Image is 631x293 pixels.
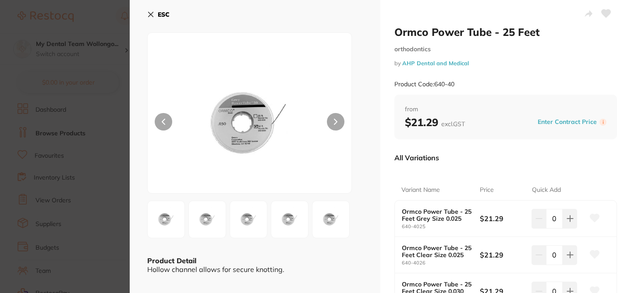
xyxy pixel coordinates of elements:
[405,105,606,114] span: from
[150,204,182,235] img: LWpwZy02MTQwMg
[188,55,311,193] img: LWpwZy02MTQwMg
[402,208,472,222] b: Ormco Power Tube - 25 Feet Grey Size 0.025
[394,46,617,53] small: orthodontics
[274,204,305,235] img: LWpwZy02MTQwNQ
[147,265,363,273] div: Hollow channel allows for secure knotting.
[394,25,617,39] h2: Ormco Power Tube - 25 Feet
[402,224,480,229] small: 640-4025
[599,119,606,126] label: i
[402,244,472,258] b: Ormco Power Tube - 25 Feet Clear Size 0.025
[535,118,599,126] button: Enter Contract Price
[315,204,347,235] img: LWpwZy02MTQwNg
[480,250,527,260] b: $21.29
[441,120,465,128] span: excl. GST
[480,186,494,194] p: Price
[402,260,480,266] small: 640-4026
[480,214,527,223] b: $21.29
[147,256,196,265] b: Product Detail
[147,7,170,22] button: ESC
[233,204,264,235] img: LWpwZy02MTQwMw
[394,153,439,162] p: All Variations
[402,60,469,67] a: AHP Dental and Medical
[191,204,223,235] img: LWpwZy02MTQwNA
[401,186,440,194] p: Variant Name
[405,116,465,129] b: $21.29
[394,81,454,88] small: Product Code: 640-40
[158,11,170,18] b: ESC
[394,60,617,67] small: by
[532,186,561,194] p: Quick Add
